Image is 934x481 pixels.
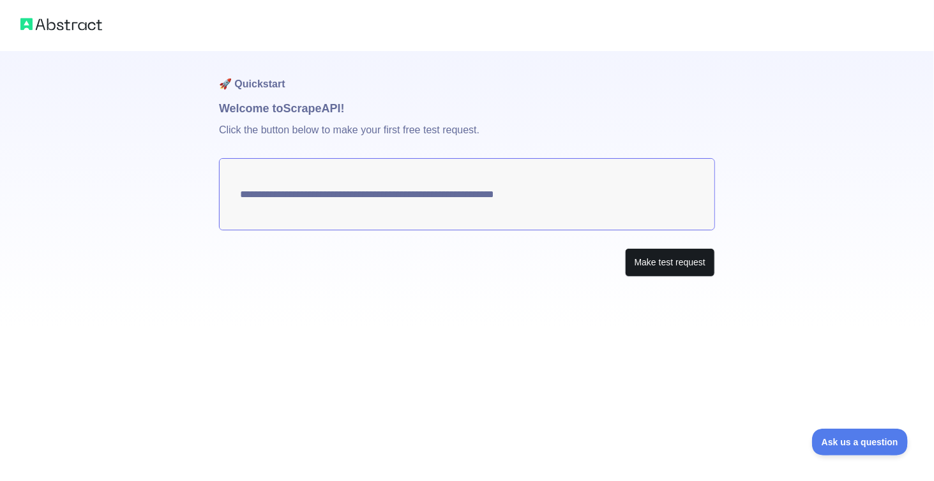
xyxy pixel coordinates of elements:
[20,15,102,33] img: Abstract logo
[219,51,715,100] h1: 🚀 Quickstart
[812,429,908,455] iframe: Toggle Customer Support
[625,248,715,277] button: Make test request
[219,100,715,117] h1: Welcome to Scrape API!
[219,117,715,158] p: Click the button below to make your first free test request.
